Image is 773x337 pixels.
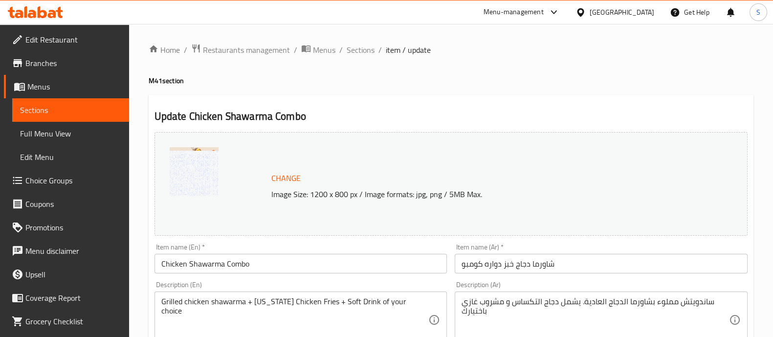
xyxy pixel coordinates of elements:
input: Enter name Ar [455,254,748,273]
a: Choice Groups [4,169,129,192]
span: item / update [386,44,431,56]
p: Image Size: 1200 x 800 px / Image formats: jpg, png / 5MB Max. [267,188,690,200]
a: Sections [12,98,129,122]
input: Enter name En [155,254,447,273]
a: Menus [301,44,335,56]
li: / [184,44,187,56]
a: Edit Menu [12,145,129,169]
a: Menu disclaimer [4,239,129,263]
a: Coverage Report [4,286,129,310]
a: Restaurants management [191,44,290,56]
span: Full Menu View [20,128,121,139]
a: Home [149,44,180,56]
a: Promotions [4,216,129,239]
li: / [294,44,297,56]
nav: breadcrumb [149,44,753,56]
span: Change [271,171,301,185]
span: Coverage Report [25,292,121,304]
span: Menu disclaimer [25,245,121,257]
a: Coupons [4,192,129,216]
div: Menu-management [484,6,544,18]
a: Full Menu View [12,122,129,145]
a: Upsell [4,263,129,286]
span: Coupons [25,198,121,210]
span: Grocery Checklist [25,315,121,327]
span: Menus [313,44,335,56]
span: Menus [27,81,121,92]
h4: M41 section [149,76,753,86]
li: / [378,44,382,56]
h2: Update Chicken Shawarma Combo [155,109,748,124]
a: Edit Restaurant [4,28,129,51]
a: Branches [4,51,129,75]
span: S [756,7,760,18]
div: [GEOGRAPHIC_DATA] [590,7,654,18]
span: Promotions [25,222,121,233]
a: Grocery Checklist [4,310,129,333]
span: Upsell [25,269,121,280]
span: Sections [20,104,121,116]
span: Choice Groups [25,175,121,186]
span: Edit Menu [20,151,121,163]
span: Restaurants management [203,44,290,56]
span: Branches [25,57,121,69]
span: Edit Restaurant [25,34,121,45]
li: / [339,44,343,56]
a: Sections [347,44,375,56]
a: Menus [4,75,129,98]
button: Change [267,168,305,188]
img: talabat_shawermastars_chi638912005835490415.jpg [170,147,219,196]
